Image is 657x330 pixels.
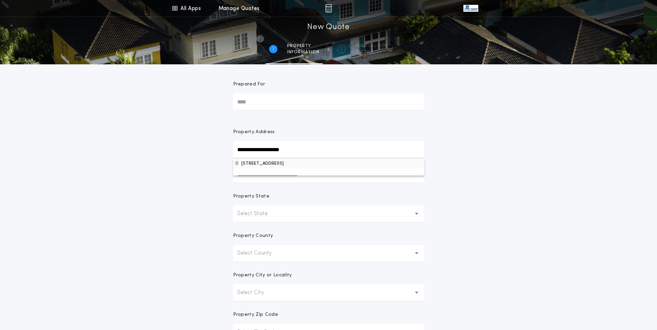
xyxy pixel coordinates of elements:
[355,43,388,49] span: Transaction
[233,232,273,239] p: Property County
[237,249,283,257] p: Select County
[287,43,319,49] span: Property
[463,5,478,12] img: vs-icon
[340,46,343,52] h2: 2
[233,284,424,301] button: Select City
[233,272,292,279] p: Property City or Locality
[287,49,319,55] span: information
[237,210,279,218] p: Select State
[237,288,275,297] p: Select City
[233,93,424,110] input: Prepared For
[233,81,265,88] p: Prepared For
[233,311,278,318] p: Property Zip Code
[307,22,349,33] h1: New Quote
[233,158,424,168] button: Property Address
[355,49,388,55] span: details
[233,193,269,200] p: Property State
[233,205,424,222] button: Select State
[233,245,424,262] button: Select County
[233,129,424,136] p: Property Address
[273,46,274,52] h2: 1
[325,4,332,12] img: img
